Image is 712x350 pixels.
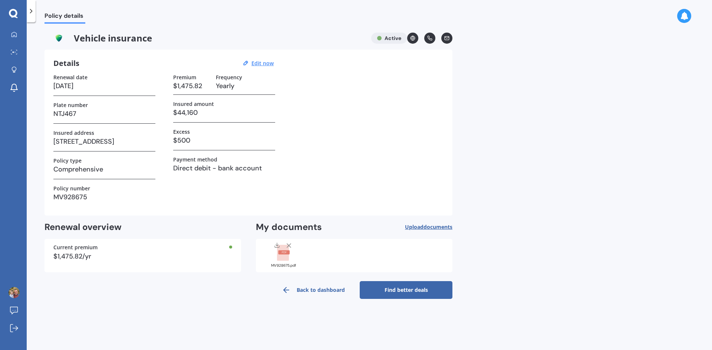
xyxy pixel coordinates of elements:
[53,164,155,175] h3: Comprehensive
[173,107,275,118] h3: $44,160
[53,253,232,260] div: $1,475.82/yr
[173,74,196,80] label: Premium
[44,12,85,22] span: Policy details
[173,80,210,91] h3: $1,475.82
[173,156,217,163] label: Payment method
[53,80,155,91] h3: [DATE]
[360,281,452,299] a: Find better deals
[173,135,275,146] h3: $500
[256,221,322,233] h2: My documents
[53,157,82,164] label: Policy type
[405,221,452,233] button: Uploaddocuments
[53,59,79,68] h3: Details
[53,108,155,119] h3: NTJ467
[44,33,365,44] span: Vehicle insurance
[251,60,274,67] u: Edit now
[53,245,232,250] div: Current premium
[53,185,90,191] label: Policy number
[267,281,360,299] a: Back to dashboard
[173,129,190,135] label: Excess
[53,191,155,203] h3: MV928675
[44,33,74,44] img: Mas.png
[216,74,242,80] label: Frequency
[405,224,452,230] span: Upload
[265,264,302,267] div: MV928675.pdf
[9,287,20,298] img: AAcHTtda_JWByEL0NfLr9Yn5r9HLC7_9HS4gBeH322zoVySAZ7w=s96-c
[249,60,276,67] button: Edit now
[216,80,275,91] h3: Yearly
[423,223,452,230] span: documents
[53,130,94,136] label: Insured address
[53,102,88,108] label: Plate number
[53,74,88,80] label: Renewal date
[173,163,275,174] h3: Direct debit - bank account
[44,221,241,233] h2: Renewal overview
[173,101,214,107] label: Insured amount
[53,136,155,147] h3: [STREET_ADDRESS]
